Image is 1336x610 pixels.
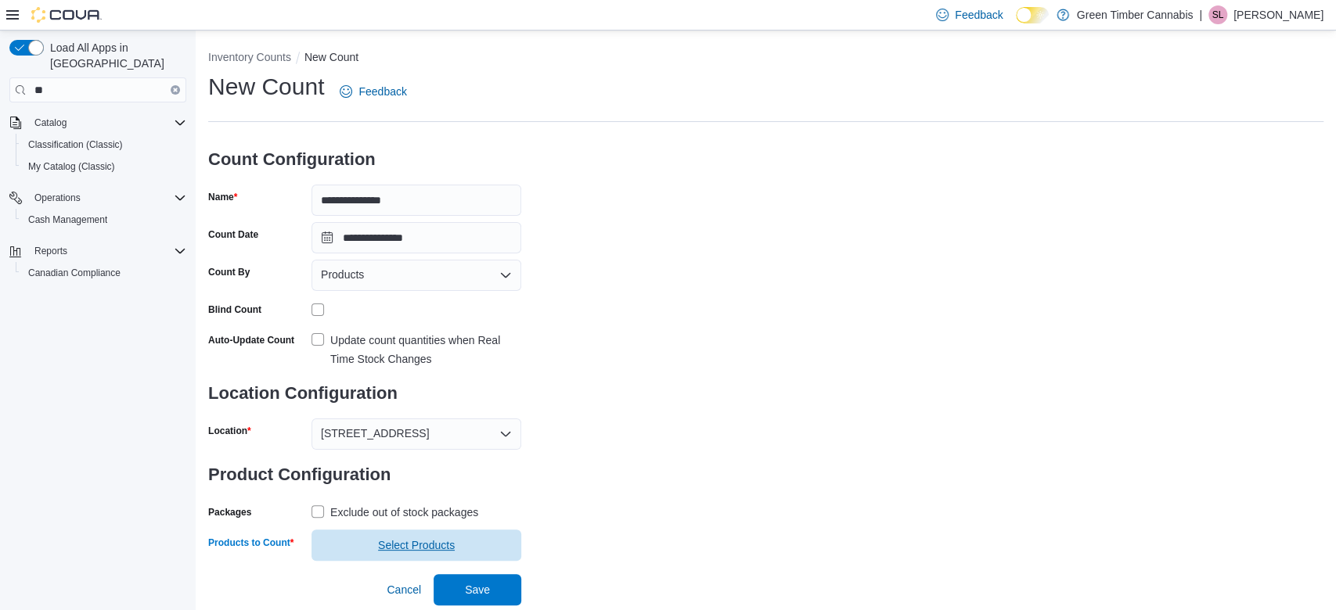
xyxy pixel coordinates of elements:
[465,582,490,597] span: Save
[208,49,1323,68] nav: An example of EuiBreadcrumbs
[321,424,429,443] span: [STREET_ADDRESS]
[28,267,121,279] span: Canadian Compliance
[28,113,73,132] button: Catalog
[1016,7,1049,23] input: Dark Mode
[304,51,358,63] button: New Count
[34,192,81,204] span: Operations
[16,134,193,156] button: Classification (Classic)
[330,331,521,368] div: Update count quantities when Real Time Stock Changes
[208,71,324,102] h1: New Count
[28,242,186,260] span: Reports
[1233,5,1323,24] p: [PERSON_NAME]
[330,503,478,522] div: Exclude out of stock packages
[22,157,186,176] span: My Catalog (Classic)
[333,76,412,107] a: Feedback
[955,7,1003,23] span: Feedback
[44,40,186,71] span: Load All Apps in [GEOGRAPHIC_DATA]
[28,160,115,173] span: My Catalog (Classic)
[378,537,455,553] span: Select Products
[208,135,521,185] h3: Count Configuration
[16,262,193,284] button: Canadian Compliance
[22,210,186,229] span: Cash Management
[3,112,193,134] button: Catalog
[311,222,521,253] input: Press the down key to open a popover containing a calendar.
[208,51,291,63] button: Inventory Counts
[208,191,237,203] label: Name
[171,85,180,95] button: Clear input
[28,138,123,151] span: Classification (Classic)
[34,117,67,129] span: Catalog
[9,106,186,325] nav: Complex example
[28,113,186,132] span: Catalog
[380,574,427,605] button: Cancel
[321,265,364,284] span: Products
[28,242,74,260] button: Reports
[16,156,193,178] button: My Catalog (Classic)
[22,135,129,154] a: Classification (Classic)
[28,188,87,207] button: Operations
[208,536,293,549] label: Products to Count
[208,506,251,518] label: Packages
[208,228,258,241] label: Count Date
[208,303,261,316] div: Blind Count
[208,450,521,500] h3: Product Configuration
[22,264,186,282] span: Canadian Compliance
[22,157,121,176] a: My Catalog (Classic)
[22,135,186,154] span: Classification (Classic)
[499,428,512,440] button: Open list of options
[34,245,67,257] span: Reports
[1212,5,1224,24] span: SL
[22,210,113,229] a: Cash Management
[1016,23,1017,24] span: Dark Mode
[31,7,102,23] img: Cova
[28,188,186,207] span: Operations
[1199,5,1202,24] p: |
[208,334,294,346] label: Auto-Update Count
[358,84,406,99] span: Feedback
[434,574,521,605] button: Save
[3,187,193,209] button: Operations
[311,529,521,561] button: Select Products
[1077,5,1194,24] p: Green Timber Cannabis
[208,266,250,278] label: Count By
[499,269,512,282] button: Open list of options
[3,240,193,262] button: Reports
[22,264,127,282] a: Canadian Compliance
[208,368,521,418] h3: Location Configuration
[387,582,421,597] span: Cancel
[16,209,193,231] button: Cash Management
[28,213,107,226] span: Cash Management
[1208,5,1227,24] div: Shelley Leckey
[208,425,251,437] label: Location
